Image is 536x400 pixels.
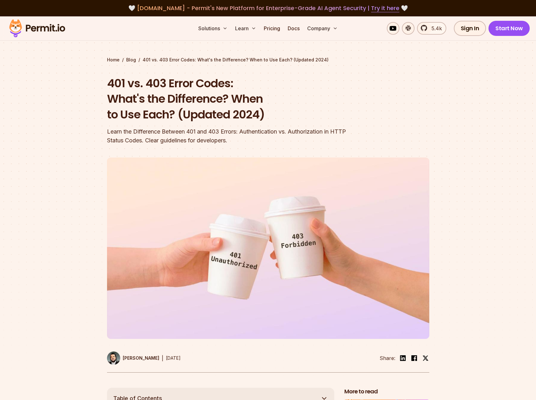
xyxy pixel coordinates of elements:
[196,22,230,35] button: Solutions
[422,355,429,361] img: twitter
[6,18,68,39] img: Permit logo
[107,127,349,145] div: Learn the Difference Between 401 and 403 Errors: Authentication vs. Authorization in HTTP Status ...
[107,157,429,339] img: 401 vs. 403 Error Codes: What's the Difference? When to Use Each? (Updated 2024)
[454,21,486,36] a: Sign In
[399,354,407,362] img: linkedin
[305,22,340,35] button: Company
[261,22,283,35] a: Pricing
[233,22,259,35] button: Learn
[166,355,181,361] time: [DATE]
[285,22,302,35] a: Docs
[107,351,159,365] a: [PERSON_NAME]
[428,25,442,32] span: 5.4k
[126,57,136,63] a: Blog
[15,4,521,13] div: 🤍 🤍
[137,4,399,12] span: [DOMAIN_NAME] - Permit's New Platform for Enterprise-Grade AI Agent Security |
[107,76,349,123] h1: 401 vs. 403 Error Codes: What's the Difference? When to Use Each? (Updated 2024)
[417,22,446,35] a: 5.4k
[344,388,429,396] h2: More to read
[162,354,163,362] div: |
[410,354,418,362] img: facebook
[107,57,120,63] a: Home
[371,4,399,12] a: Try it here
[380,354,395,362] li: Share:
[107,351,120,365] img: Gabriel L. Manor
[107,57,429,63] div: / /
[123,355,159,361] p: [PERSON_NAME]
[488,21,530,36] a: Start Now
